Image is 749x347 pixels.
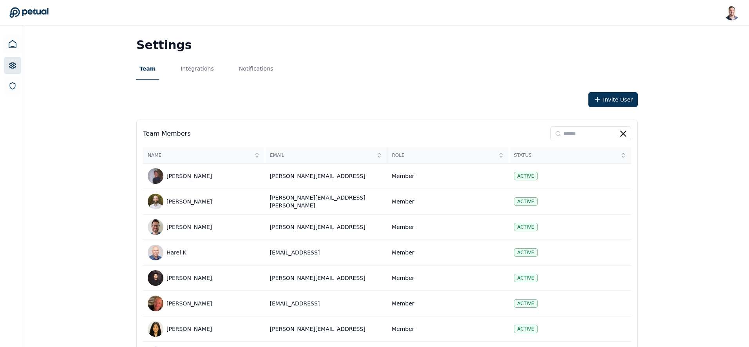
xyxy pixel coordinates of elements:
[588,92,638,107] button: Invite User
[265,265,387,291] td: [PERSON_NAME][EMAIL_ADDRESS]
[724,5,740,20] img: Snir Kodesh
[136,58,159,80] button: Team
[148,321,261,337] div: [PERSON_NAME]
[148,296,163,311] img: Micha Berdichevsky⁩
[177,58,217,80] button: Integrations
[265,189,387,214] td: [PERSON_NAME][EMAIL_ADDRESS][PERSON_NAME]
[514,197,538,206] div: Active
[387,189,509,214] td: Member
[148,219,261,235] div: [PERSON_NAME]
[4,57,21,74] a: Settings
[265,291,387,316] td: [EMAIL_ADDRESS]
[392,152,496,158] span: Role
[148,245,261,260] div: Harel K
[514,172,538,180] div: Active
[148,194,163,209] img: David Coulombe
[514,223,538,231] div: Active
[387,291,509,316] td: Member
[265,240,387,265] td: [EMAIL_ADDRESS]
[148,245,163,260] img: Harel K
[236,58,277,80] button: Notifications
[514,248,538,257] div: Active
[148,168,163,184] img: Andrew Li
[514,152,618,158] span: Status
[148,152,251,158] span: Name
[148,270,261,286] div: [PERSON_NAME]
[387,240,509,265] td: Member
[136,38,638,52] h1: Settings
[514,274,538,282] div: Active
[3,35,22,54] a: Dashboard
[148,270,163,286] img: James Lee
[148,194,261,209] div: [PERSON_NAME]
[148,219,163,235] img: Eliot Walker
[265,316,387,342] td: [PERSON_NAME][EMAIL_ADDRESS]
[143,129,191,138] p: Team Members
[387,214,509,240] td: Member
[9,7,49,18] a: Go to Dashboard
[4,77,21,94] a: SOC 1 Reports
[514,299,538,308] div: Active
[387,316,509,342] td: Member
[265,214,387,240] td: [PERSON_NAME][EMAIL_ADDRESS]
[148,321,163,337] img: Renee Park
[387,265,509,291] td: Member
[148,168,261,184] div: [PERSON_NAME]
[265,164,387,189] td: [PERSON_NAME][EMAIL_ADDRESS]
[148,296,261,311] div: [PERSON_NAME]⁩
[270,152,374,158] span: Email
[387,164,509,189] td: Member
[514,325,538,333] div: Active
